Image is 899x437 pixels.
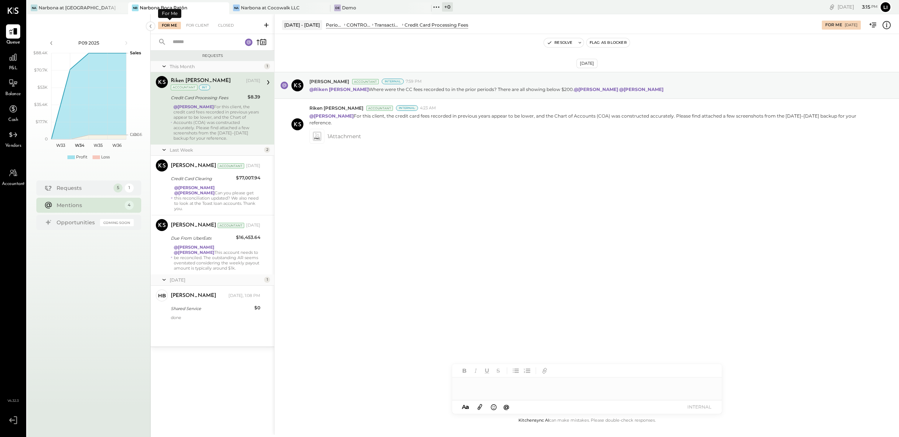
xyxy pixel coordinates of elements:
button: Add URL [540,366,550,376]
text: $53K [37,85,48,90]
div: Accountant [171,85,197,90]
div: Internal [382,79,404,84]
div: Mentions [57,201,121,209]
span: 4:23 AM [420,105,436,111]
strong: @[PERSON_NAME] [174,190,215,195]
text: W33 [56,143,65,148]
text: W35 [94,143,103,148]
span: Accountant [2,181,25,188]
div: 1 [264,63,270,69]
span: @ [503,403,509,410]
button: Bold [460,366,469,376]
div: Narbona at [GEOGRAPHIC_DATA] LLC [39,4,117,11]
div: HB [158,292,166,299]
span: Queue [6,39,20,46]
button: Strikethrough [493,366,503,376]
div: [DATE] [170,277,262,283]
div: Opportunities [57,219,96,226]
div: Coming Soon [100,219,134,226]
button: INTERNAL [684,402,714,412]
div: Requests [154,53,270,58]
span: a [466,403,469,410]
button: Underline [482,366,492,376]
button: Flag as Blocker [587,38,630,47]
strong: @[PERSON_NAME] [174,250,214,255]
text: W34 [75,143,84,148]
div: Na [233,4,240,11]
span: 1 Attachment [327,129,361,144]
a: Vendors [0,128,26,149]
span: Riken [PERSON_NAME] [309,105,363,111]
div: Accountant [352,79,379,84]
strong: @[PERSON_NAME] [309,113,354,119]
strong: @Riken [PERSON_NAME] [309,87,369,92]
div: Transaction Related Expenses [375,22,401,28]
strong: @[PERSON_NAME] [174,245,214,250]
div: For Me [158,9,181,18]
div: Credit Card Processing Fees [171,94,245,101]
text: 0 [45,136,48,142]
div: For this client, the credit card fees recorded in previous years appear to be lower, and the Char... [173,104,260,141]
button: Unordered List [511,366,521,376]
a: Accountant [0,166,26,188]
span: [PERSON_NAME] [309,78,349,85]
div: Narbona at Cocowalk LLC [241,4,300,11]
span: Vendors [5,143,21,149]
div: For Client [182,22,213,29]
div: $16,453.64 [236,234,260,241]
div: int [199,85,210,90]
div: Credit Card Clearing [171,175,234,182]
span: Cash [8,117,18,124]
text: $35.4K [34,102,48,107]
div: For Me [825,22,842,28]
div: Internal [396,105,418,111]
span: 7:59 PM [406,79,422,85]
div: Closed [214,22,237,29]
div: $8.39 [248,93,260,101]
div: Accountant [218,223,244,228]
span: P&L [9,65,18,72]
div: [DATE], 1:08 PM [228,293,260,299]
div: Loss [101,154,110,160]
div: 1 [125,183,134,192]
text: W36 [112,143,121,148]
div: Accountant [366,106,393,111]
p: For this client, the credit card fees recorded in previous years appear to be lower, and the Char... [309,113,864,125]
span: Balance [5,91,21,98]
div: $77,007.94 [236,174,260,182]
div: De [334,4,341,11]
div: Requests [57,184,110,192]
strong: @[PERSON_NAME] [574,87,618,92]
text: $17.7K [36,119,48,124]
div: Period P&L [326,22,343,28]
div: NB [132,4,139,11]
div: Due From UberEats [171,234,234,242]
a: Balance [0,76,26,98]
div: [DATE] [246,163,260,169]
div: Shared Service [171,305,252,312]
button: @ [501,402,512,412]
div: This account needs to be reconciled. The outstanding AR seems overstated considering the weekly p... [174,245,260,271]
div: Last Week [170,147,262,153]
div: done [171,315,260,320]
text: Labor [130,132,141,137]
div: [PERSON_NAME] [171,222,216,229]
div: $0 [254,304,260,312]
div: Accountant [218,163,244,169]
div: + 0 [442,2,453,12]
a: Cash [0,102,26,124]
strong: @[PERSON_NAME] [174,185,215,190]
div: 5 [113,183,122,192]
a: Queue [0,24,26,46]
strong: @[PERSON_NAME] [619,87,663,92]
strong: @[PERSON_NAME] [173,104,214,109]
button: Italic [471,366,481,376]
div: 2 [264,147,270,153]
div: Profit [76,154,87,160]
div: This Month [170,63,262,70]
div: Demo [342,4,356,11]
text: $70.7K [34,67,48,73]
p: Where were the CC fees recorded to in the prior periods? There are all showing below $200. [309,86,665,92]
div: [DATE] [246,222,260,228]
div: [DATE] [845,22,857,28]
